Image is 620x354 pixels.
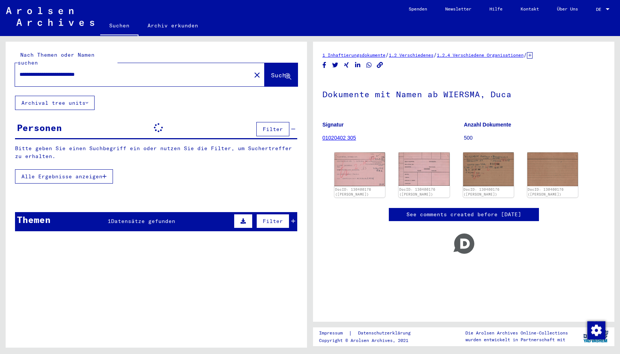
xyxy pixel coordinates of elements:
[322,122,344,128] b: Signatur
[527,152,578,186] img: 004.jpg
[322,77,605,110] h1: Dokumente mit Namen ab WIERSMA, Duca
[15,169,113,184] button: Alle Ergebnisse anzeigen
[263,218,283,224] span: Filter
[263,126,283,133] span: Filter
[6,7,94,26] img: Arolsen_neg.svg
[321,60,328,70] button: Share on Facebook
[319,329,349,337] a: Impressum
[17,213,51,226] div: Themen
[437,52,524,58] a: 1.2.4 Verschiedene Organisationen
[376,60,384,70] button: Copy link
[596,7,604,12] span: DE
[21,173,102,180] span: Alle Ergebnisse anzeigen
[253,71,262,80] mat-icon: close
[464,122,511,128] b: Anzahl Dokumente
[524,51,527,58] span: /
[385,51,389,58] span: /
[389,52,433,58] a: 1.2 Verschiedenes
[354,60,362,70] button: Share on LinkedIn
[331,60,339,70] button: Share on Twitter
[15,96,95,110] button: Archival tree units
[138,17,207,35] a: Archiv erkunden
[528,187,564,197] a: DocID: 130400176 ([PERSON_NAME])
[322,52,385,58] a: 1 Inhaftierungsdokumente
[399,187,435,197] a: DocID: 130400176 ([PERSON_NAME])
[17,121,62,134] div: Personen
[322,135,356,141] a: 01020402 305
[256,122,289,136] button: Filter
[465,330,568,336] p: Die Arolsen Archives Online-Collections
[250,67,265,82] button: Clear
[399,152,449,186] img: 002.jpg
[365,60,373,70] button: Share on WhatsApp
[582,327,610,346] img: yv_logo.png
[343,60,351,70] button: Share on Xing
[406,211,521,218] a: See comments created before [DATE]
[464,134,605,142] p: 500
[433,51,437,58] span: /
[335,187,371,197] a: DocID: 130400176 ([PERSON_NAME])
[265,63,298,86] button: Suche
[465,336,568,343] p: wurden entwickelt in Partnerschaft mit
[271,71,290,79] span: Suche
[111,218,175,224] span: Datensätze gefunden
[319,337,420,344] p: Copyright © Arolsen Archives, 2021
[463,187,500,197] a: DocID: 130400176 ([PERSON_NAME])
[15,145,297,160] p: Bitte geben Sie einen Suchbegriff ein oder nutzen Sie die Filter, um Suchertreffer zu erhalten.
[587,321,605,339] img: Zustimmung ändern
[108,218,111,224] span: 1
[256,214,289,228] button: Filter
[100,17,138,36] a: Suchen
[334,152,385,186] img: 001.jpg
[352,329,420,337] a: Datenschutzerklärung
[319,329,420,337] div: |
[18,51,95,66] mat-label: Nach Themen oder Namen suchen
[463,152,514,186] img: 003.jpg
